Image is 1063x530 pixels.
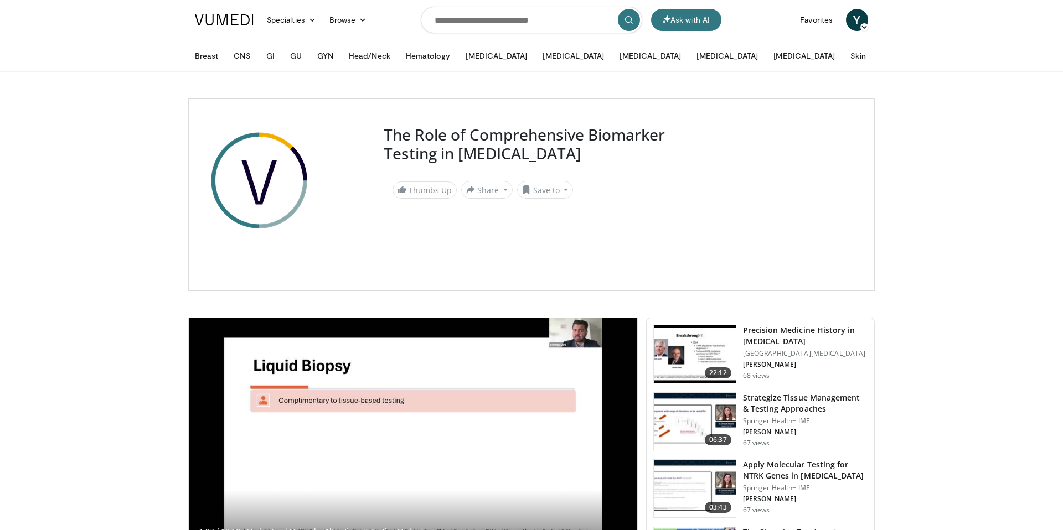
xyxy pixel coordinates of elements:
[705,502,731,513] span: 03:43
[459,45,534,67] button: [MEDICAL_DATA]
[393,181,457,199] a: Thumbs Up
[743,439,770,448] p: 67 views
[653,325,868,383] a: 22:12 Precision Medicine History in [MEDICAL_DATA] [GEOGRAPHIC_DATA][MEDICAL_DATA] [PERSON_NAME] ...
[653,392,868,451] a: 06:37 Strategize Tissue Management & Testing Approaches Springer Health+ IME [PERSON_NAME] 67 views
[654,325,736,383] img: 10d12f00-31dc-4100-93d2-2e9e31842692.150x105_q85_crop-smart_upscale.jpg
[260,45,281,67] button: GI
[384,126,679,163] h3: The Role of Comprehensive Biomarker Testing in [MEDICAL_DATA]
[461,181,513,199] button: Share
[743,392,868,414] h3: Strategize Tissue Management & Testing Approaches
[283,45,308,67] button: GU
[846,9,868,31] a: Y
[705,367,731,378] span: 22:12
[705,434,731,445] span: 06:37
[653,459,868,518] a: 03:43 Apply Molecular Testing for NTRK Genes in [MEDICAL_DATA] Springer Health+ IME [PERSON_NAME]...
[743,428,868,437] p: [PERSON_NAME]
[743,349,868,358] p: [GEOGRAPHIC_DATA][MEDICAL_DATA]
[421,7,642,33] input: Search topics, interventions
[204,126,370,264] iframe: Advertisement
[743,360,868,369] p: [PERSON_NAME]
[743,417,868,425] p: Springer Health+ IME
[767,45,842,67] button: [MEDICAL_DATA]
[227,45,257,67] button: CNS
[693,126,859,264] iframe: Advertisement
[536,45,611,67] button: [MEDICAL_DATA]
[793,9,839,31] a: Favorites
[743,495,868,503] p: [PERSON_NAME]
[743,325,868,347] h3: Precision Medicine History in [MEDICAL_DATA]
[690,45,765,67] button: [MEDICAL_DATA]
[260,9,323,31] a: Specialties
[323,9,374,31] a: Browse
[654,460,736,517] img: a9d1a096-cc4f-479d-8f1b-30fad2aa15c6.150x105_q85_crop-smart_upscale.jpg
[743,506,770,515] p: 67 views
[195,14,254,25] img: VuMedi Logo
[188,45,225,67] button: Breast
[743,484,868,492] p: Springer Health+ IME
[613,45,688,67] button: [MEDICAL_DATA]
[399,45,457,67] button: Hematology
[651,9,721,31] button: Ask with AI
[743,459,868,481] h3: Apply Molecular Testing for NTRK Genes in [MEDICAL_DATA]
[844,45,872,67] button: Skin
[342,45,397,67] button: Head/Neck
[311,45,340,67] button: GYN
[517,181,574,199] button: Save to
[654,393,736,450] img: dc2b1829-aa9c-4238-979a-131a9e149998.150x105_q85_crop-smart_upscale.jpg
[743,371,770,380] p: 68 views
